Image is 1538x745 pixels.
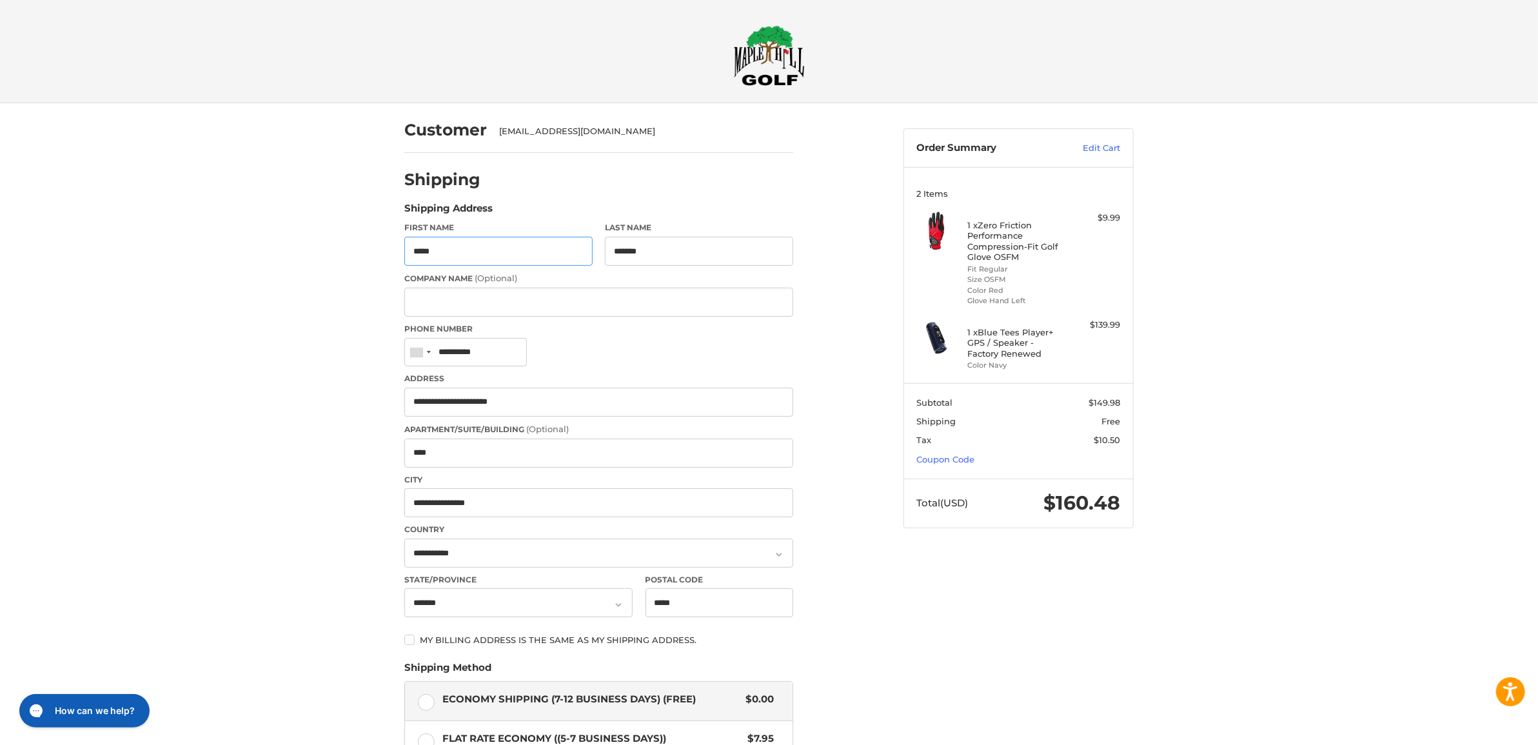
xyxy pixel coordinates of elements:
li: Color Red [968,285,1067,296]
li: Glove Hand Left [968,295,1067,306]
span: Subtotal [917,397,953,408]
div: $139.99 [1070,319,1121,332]
label: Address [404,373,793,384]
span: Shipping [917,416,956,426]
h4: 1 x Zero Friction Performance Compression-Fit Golf Glove OSFM [968,220,1067,262]
span: $160.48 [1044,491,1121,515]
iframe: Gorgias live chat messenger [13,690,153,732]
label: Company Name [404,272,793,285]
iframe: Google Customer Reviews [1432,710,1538,745]
label: City [404,474,793,486]
span: Free [1102,416,1121,426]
label: Postal Code [646,574,794,586]
li: Fit Regular [968,264,1067,275]
label: Country [404,524,793,535]
h3: 2 Items [917,188,1121,199]
span: Tax [917,435,932,445]
li: Size OSFM [968,274,1067,285]
h2: Customer [404,120,487,140]
small: (Optional) [475,273,517,283]
h2: Shipping [404,170,480,190]
span: Total (USD) [917,497,969,509]
span: $0.00 [739,692,774,707]
label: My billing address is the same as my shipping address. [404,635,793,645]
label: Apartment/Suite/Building [404,423,793,436]
img: Maple Hill Golf [734,25,805,86]
span: $10.50 [1094,435,1121,445]
label: State/Province [404,574,633,586]
legend: Shipping Address [404,201,493,222]
div: $9.99 [1070,212,1121,224]
h3: Order Summary [917,142,1056,155]
span: $149.98 [1089,397,1121,408]
li: Color Navy [968,360,1067,371]
a: Edit Cart [1056,142,1121,155]
a: Coupon Code [917,454,975,464]
span: Economy Shipping (7-12 Business Days) (Free) [443,692,740,707]
h4: 1 x Blue Tees Player+ GPS / Speaker - Factory Renewed [968,327,1067,359]
small: (Optional) [526,424,569,434]
legend: Shipping Method [404,661,491,681]
div: [EMAIL_ADDRESS][DOMAIN_NAME] [500,125,781,138]
label: Last Name [605,222,793,233]
label: First Name [404,222,593,233]
label: Phone Number [404,323,793,335]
